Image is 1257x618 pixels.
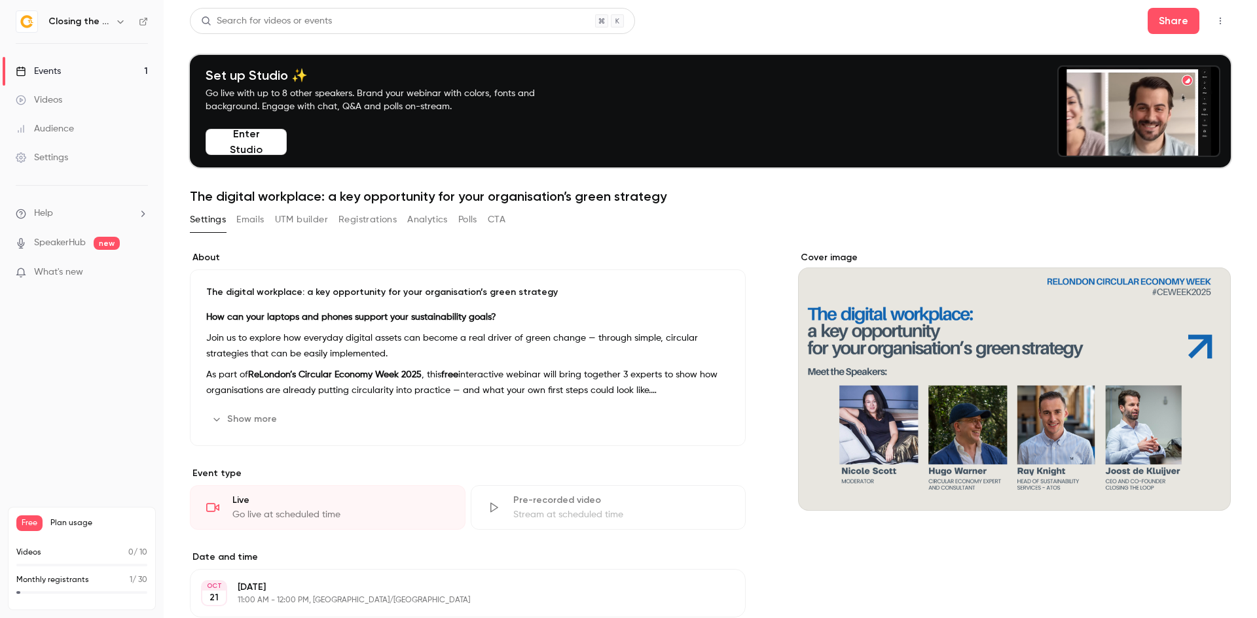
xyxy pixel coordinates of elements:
h1: The digital workplace: a key opportunity for your organisation’s green strategy [190,188,1231,204]
div: Go live at scheduled time [232,508,449,521]
a: SpeakerHub [34,236,86,250]
p: / 10 [128,547,147,558]
div: Stream at scheduled time [513,508,730,521]
label: About [190,251,746,264]
div: Audience [16,122,74,135]
p: Go live with up to 8 other speakers. Brand your webinar with colors, fonts and background. Engage... [206,87,566,113]
button: Polls [458,209,477,230]
button: Enter Studio [206,129,287,155]
div: Pre-recorded videoStream at scheduled time [471,485,746,530]
p: Videos [16,547,41,558]
button: Settings [190,209,226,230]
li: help-dropdown-opener [16,207,148,220]
p: Event type [190,467,746,480]
span: 0 [128,549,134,557]
h4: Set up Studio ✨ [206,67,566,83]
div: OCT [202,581,226,591]
span: Help [34,207,53,220]
div: LiveGo live at scheduled time [190,485,465,530]
section: Cover image [798,251,1231,511]
span: Plan usage [50,518,147,528]
button: Analytics [407,209,448,230]
div: Search for videos or events [201,14,332,28]
p: 11:00 AM - 12:00 PM, [GEOGRAPHIC_DATA]/[GEOGRAPHIC_DATA] [238,595,676,606]
button: Share [1148,8,1199,34]
label: Date and time [190,551,746,564]
div: Events [16,65,61,78]
button: CTA [488,209,505,230]
p: [DATE] [238,581,676,594]
p: 21 [209,591,219,604]
button: Show more [206,409,285,430]
p: As part of , this interactive webinar will bring together 3 experts to show how organisations are... [206,367,729,398]
button: Registrations [338,209,397,230]
img: Closing the Loop [16,11,37,32]
button: Emails [236,209,264,230]
div: Settings [16,151,68,164]
h6: Closing the Loop [48,15,110,28]
span: 1 [130,576,132,584]
strong: ReLondon’s Circular Economy Week 2025 [248,370,422,379]
p: The digital workplace: a key opportunity for your organisation’s green strategy [206,286,729,299]
span: Free [16,515,43,531]
p: Monthly registrants [16,574,89,586]
span: What's new [34,266,83,279]
div: Live [232,494,449,507]
strong: How can your laptops and phones support your sustainability goals? [206,313,496,322]
span: new [94,237,120,250]
label: Cover image [798,251,1231,264]
strong: free [441,370,458,379]
p: / 30 [130,574,147,586]
div: Videos [16,94,62,107]
div: Pre-recorded video [513,494,730,507]
p: Join us to explore how everyday digital assets can become a real driver of green change — through... [206,330,729,362]
button: UTM builder [275,209,328,230]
